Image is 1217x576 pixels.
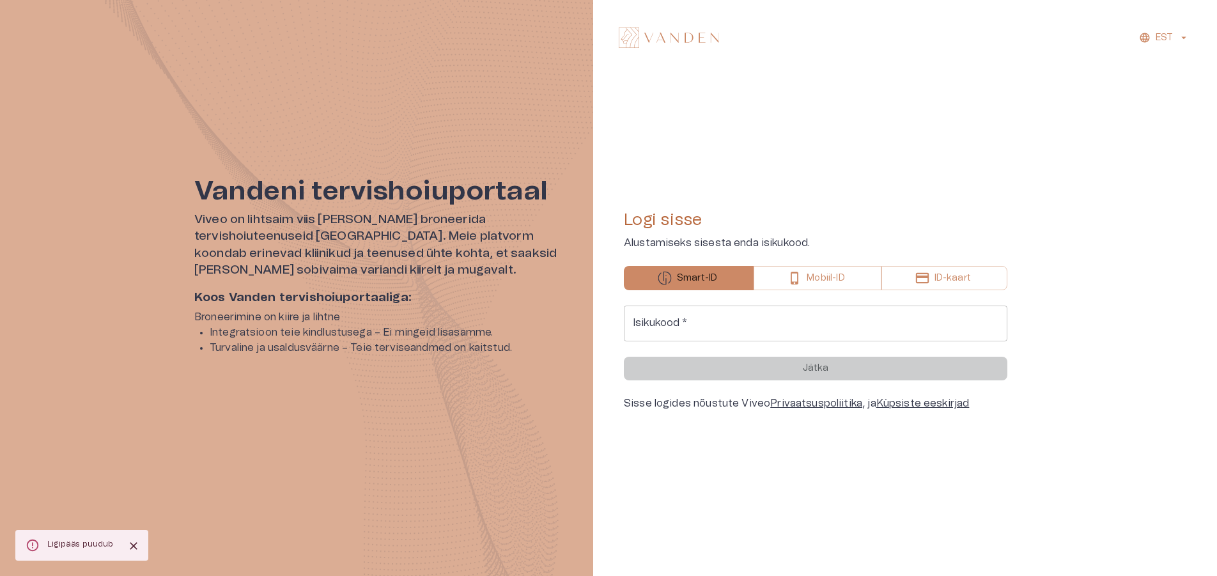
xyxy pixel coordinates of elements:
[876,398,970,409] a: Küpsiste eeskirjad
[624,235,1007,251] p: Alustamiseks sisesta enda isikukood.
[124,536,143,556] button: Close
[624,266,754,290] button: Smart-ID
[624,396,1007,411] div: Sisse logides nõustute Viveo , ja
[807,272,844,285] p: Mobiil-ID
[934,272,971,285] p: ID-kaart
[1117,518,1217,554] iframe: Help widget launcher
[754,266,881,290] button: Mobiil-ID
[770,398,862,409] a: Privaatsuspoliitika
[1137,29,1191,47] button: EST
[1156,31,1173,45] p: EST
[47,534,114,557] div: Ligipääs puudub
[677,272,717,285] p: Smart-ID
[881,266,1007,290] button: ID-kaart
[624,210,1007,230] h4: Logi sisse
[619,27,719,48] img: Vanden logo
